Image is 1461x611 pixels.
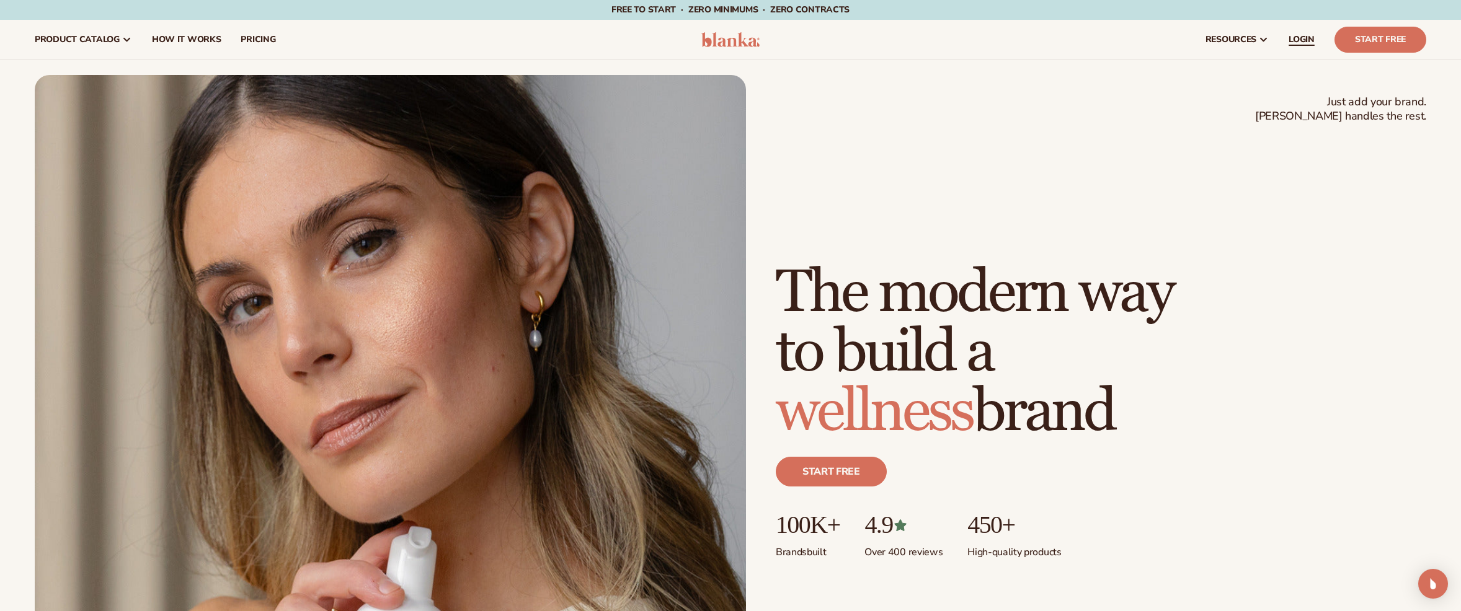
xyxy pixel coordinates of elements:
p: 100K+ [776,511,840,538]
span: resources [1206,35,1256,45]
span: pricing [241,35,275,45]
span: wellness [776,376,973,448]
p: High-quality products [967,538,1061,559]
p: Brands built [776,538,840,559]
img: logo [701,32,760,47]
a: How It Works [142,20,231,59]
span: product catalog [35,35,120,45]
a: Start free [776,457,887,486]
a: Start Free [1334,27,1426,53]
span: How It Works [152,35,221,45]
p: 450+ [967,511,1061,538]
p: Over 400 reviews [864,538,943,559]
span: LOGIN [1289,35,1315,45]
h1: The modern way to build a brand [776,263,1173,442]
div: Open Intercom Messenger [1418,569,1448,599]
a: LOGIN [1279,20,1325,59]
a: pricing [231,20,285,59]
a: product catalog [25,20,142,59]
span: Just add your brand. [PERSON_NAME] handles the rest. [1255,95,1426,124]
p: 4.9 [864,511,943,538]
a: resources [1196,20,1279,59]
span: Free to start · ZERO minimums · ZERO contracts [611,4,850,15]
